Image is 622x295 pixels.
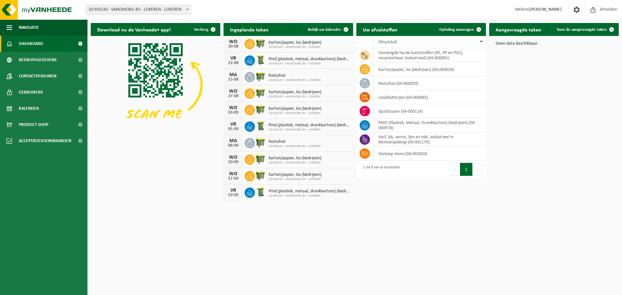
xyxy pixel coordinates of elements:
a: Ophaling aanvragen [434,23,485,36]
span: 10-935143 - VANOMOBIL BV - LOKEREN [269,161,321,165]
span: Acceptatievoorwaarden [19,133,71,149]
h2: Download nu de Vanheede+ app! [91,23,177,36]
span: Restafval [269,139,320,144]
span: 10-935143 - VANOMOBIL BV - LOKEREN [269,45,321,49]
button: 1 [460,163,473,176]
div: 17-09 [227,176,240,181]
span: Navigatie [19,19,39,36]
span: 10-935143 - VANOMOBIL BV - LOKEREN [269,177,321,181]
div: VR [227,188,240,193]
span: 10-935143 - VANOMOBIL BV - LOKEREN [269,62,350,66]
span: Karton/papier, los (bedrijven) [269,90,321,95]
h2: Ingeplande taken [224,23,275,36]
span: Karton/papier, los (bedrijven) [269,40,321,45]
img: WB-1100-HPE-GN-50 [255,104,266,115]
span: 10-935143 - VANOMOBIL BV - LOKEREN [269,128,350,132]
span: Kalender [19,100,39,117]
div: VR [227,122,240,127]
span: 10-935143 - VANOMOBIL BV - LOKEREN - LOKEREN [86,5,191,14]
td: verf, lak, vernis, lijm en inkt, industrieel in kleinverpakking (04-001170) [374,132,486,147]
div: 19-09 [227,193,240,198]
div: 20-08 [227,44,240,49]
div: WO [227,105,240,110]
div: 08-09 [227,143,240,148]
span: Pmd (plastiek, metaal, drankkartons) (bedrijven) [269,57,350,62]
span: 10-935143 - VANOMOBIL BV - LOKEREN [269,111,321,115]
div: WO [227,171,240,176]
img: WB-1100-HPE-GN-50 [255,87,266,98]
p: Geen data beschikbaar. [496,41,612,46]
img: WB-0240-HPE-GN-50 [255,187,266,198]
span: 10-935143 - VANOMOBIL BV - LOKEREN [269,194,350,198]
span: Afvalstof [378,40,397,45]
button: Verberg [189,23,220,36]
div: WO [227,89,240,94]
span: Toon de aangevraagde taken [557,28,607,32]
span: Contactpersonen [19,68,56,84]
div: MA [227,138,240,143]
div: 27-08 [227,94,240,98]
div: 03-09 [227,110,240,115]
td: karton/papier, los (bedrijven) (04-000026) [374,62,486,76]
span: Bekijk uw kalender [308,28,341,32]
div: VR [227,56,240,61]
span: Bedrijfsgegevens [19,52,57,68]
strong: [PERSON_NAME] [529,7,562,12]
span: Restafval [269,73,320,78]
h2: Uw afvalstoffen [356,23,404,36]
td: restafval (04-000029) [374,76,486,90]
span: 10-935143 - VANOMOBIL BV - LOKEREN [269,95,321,99]
div: MA [227,72,240,77]
img: WB-1100-HPE-GN-50 [255,153,266,165]
span: Karton/papier, los (bedrijven) [269,172,321,177]
span: Gebruikers [19,84,43,100]
button: Next [473,163,483,176]
span: Pmd (plastiek, metaal, drankkartons) (bedrijven) [269,123,350,128]
span: Dashboard [19,36,43,52]
img: WB-1100-HPE-GN-50 [255,38,266,49]
span: Karton/papier, los (bedrijven) [269,106,321,111]
img: WB-1100-HPE-GN-50 [255,71,266,82]
span: Pmd (plastiek, metaal, drankkartons) (bedrijven) [269,189,350,194]
td: verkoop items (04-001834) [374,147,486,161]
span: Product Shop [19,117,48,133]
img: WB-1100-HPE-GN-50 [255,170,266,181]
div: 25-08 [227,77,240,82]
span: Verberg [194,28,208,32]
a: Toon de aangevraagde taken [551,23,618,36]
div: 05-09 [227,127,240,131]
div: WO [227,155,240,160]
img: WB-0240-HPE-GN-50 [255,120,266,131]
img: Download de VHEPlus App [91,36,220,133]
span: Karton/papier, los (bedrijven) [269,156,321,161]
div: 22-08 [227,61,240,65]
span: Ophaling aanvragen [439,28,474,32]
span: 10-935143 - VANOMOBIL BV - LOKEREN - LOKEREN [86,5,191,15]
h2: Aangevraagde taken [489,23,548,36]
img: WB-1100-HPE-GN-50 [255,137,266,148]
button: Previous [450,163,460,176]
span: 10-935143 - VANOMOBIL BV - LOKEREN [269,78,320,82]
img: WB-0240-HPE-GN-50 [255,54,266,65]
td: loodbatterijen (04-000085) [374,90,486,104]
div: 10-09 [227,160,240,165]
td: gemengde harde kunststoffen (PE, PP en PVC), recycleerbaar (industrieel) (04-000001) [374,48,486,62]
td: PMD (Plastiek, Metaal, Drankkartons) (bedrijven) (04-000978) [374,118,486,132]
a: Bekijk uw kalender [303,23,352,36]
span: 10-935143 - VANOMOBIL BV - LOKEREN [269,144,320,148]
td: spuitbussen (04-000114) [374,104,486,118]
div: 1 tot 8 van 8 resultaten [360,162,400,176]
div: WO [227,39,240,44]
